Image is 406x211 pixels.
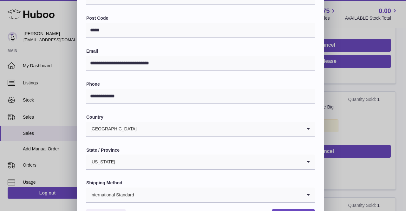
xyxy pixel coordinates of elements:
div: Search for option [86,188,315,203]
label: Country [86,114,315,120]
input: Search for option [134,188,302,202]
label: State / Province [86,147,315,153]
input: Search for option [137,122,302,136]
div: Search for option [86,122,315,137]
label: Post Code [86,15,315,21]
span: [GEOGRAPHIC_DATA] [86,122,137,136]
label: Email [86,48,315,54]
span: [US_STATE] [86,155,115,169]
input: Search for option [115,155,302,169]
span: International Standard [86,188,134,202]
label: Shipping Method [86,180,315,186]
label: Phone [86,81,315,87]
div: Search for option [86,155,315,170]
